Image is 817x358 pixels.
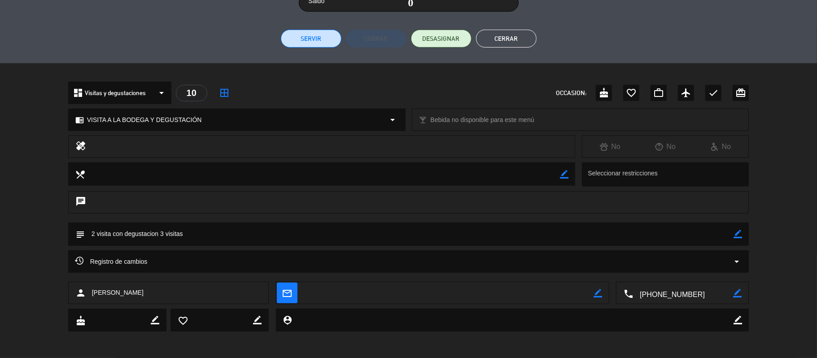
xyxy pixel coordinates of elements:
[282,288,292,298] i: mail_outline
[92,288,144,298] span: [PERSON_NAME]
[708,87,719,98] i: check
[626,87,637,98] i: favorite_border
[73,87,83,98] i: dashboard
[556,88,586,98] span: OCCASION:
[623,288,633,298] i: local_phone
[219,87,230,98] i: border_all
[419,116,428,124] i: local_bar
[594,289,602,297] i: border_color
[253,316,262,324] i: border_color
[75,140,86,153] i: healing
[476,30,537,48] button: Cerrar
[176,85,207,101] div: 10
[75,196,86,209] i: chat
[411,30,472,48] button: DESASIGNAR
[281,30,341,48] button: Servir
[599,87,609,98] i: cake
[75,256,148,267] span: Registro de cambios
[85,88,146,98] span: Visitas y degustaciones
[431,115,534,125] span: Bebida no disponible para este menú
[735,87,746,98] i: card_giftcard
[75,169,85,179] i: local_dining
[75,315,85,325] i: cake
[734,316,742,324] i: border_color
[178,315,188,325] i: favorite_border
[560,170,568,179] i: border_color
[653,87,664,98] i: work_outline
[156,87,167,98] i: arrow_drop_down
[731,256,742,267] i: arrow_drop_down
[283,315,293,325] i: person_pin
[733,289,742,297] i: border_color
[582,141,638,153] div: No
[346,30,406,48] button: Cobrar
[75,229,85,239] i: subject
[87,115,202,125] span: VISITA A LA BODEGA Y DEGUSTACIÓN
[681,87,691,98] i: airplanemode_active
[734,230,742,238] i: border_color
[75,116,84,124] i: chrome_reader_mode
[388,114,398,125] i: arrow_drop_down
[638,141,693,153] div: No
[75,288,86,298] i: person
[151,316,159,324] i: border_color
[423,34,460,44] span: DESASIGNAR
[693,141,748,153] div: No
